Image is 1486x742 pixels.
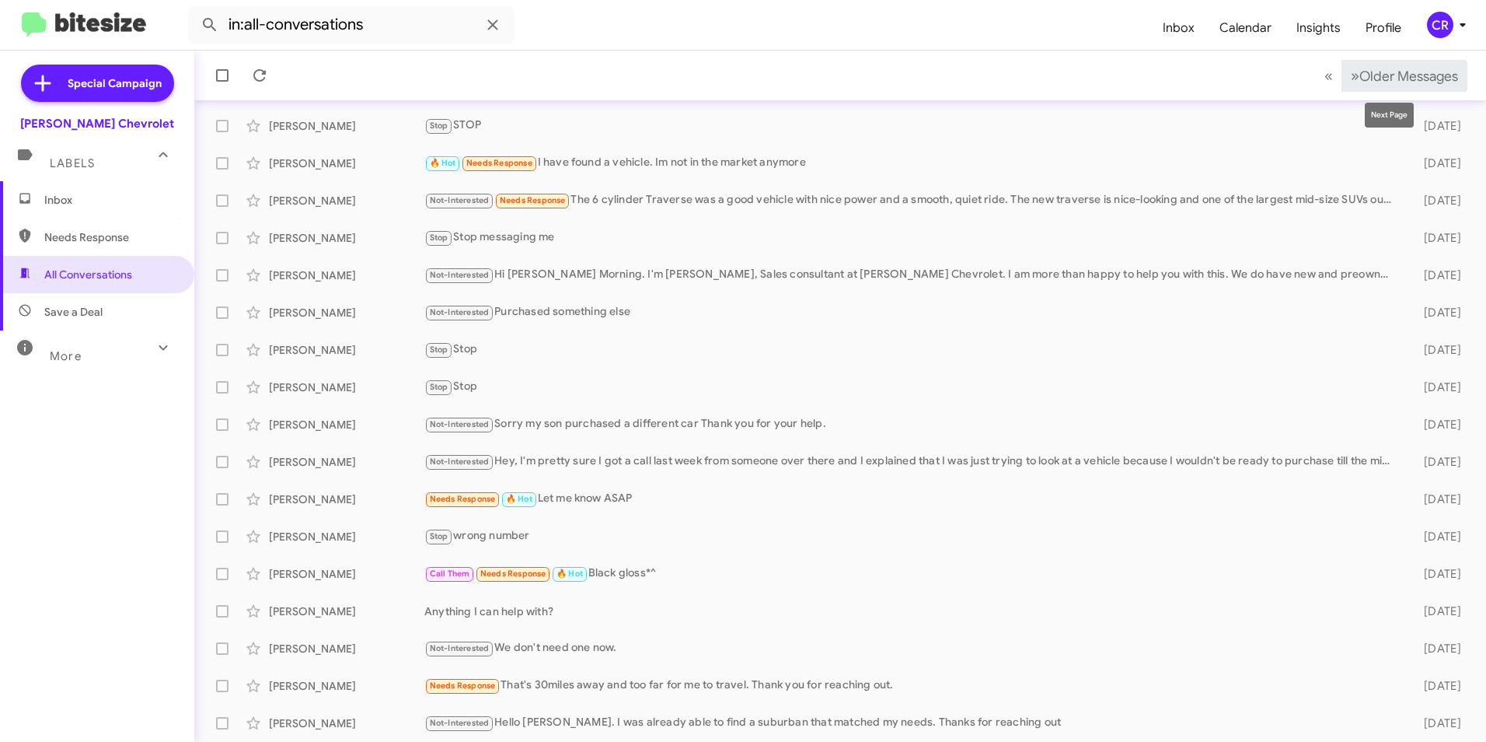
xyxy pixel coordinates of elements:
a: Special Campaign [21,65,174,102]
div: [DATE] [1399,529,1474,544]
a: Profile [1353,5,1414,51]
div: That's 30miles away and too far for me to travel. Thank you for reaching out. [424,677,1399,695]
a: Calendar [1207,5,1284,51]
span: Save a Deal [44,304,103,320]
span: Not-Interested [430,457,490,467]
div: [PERSON_NAME] [269,492,424,507]
div: [DATE] [1399,492,1474,507]
div: Stop [424,378,1399,396]
span: « [1324,66,1333,86]
span: More [50,349,82,363]
span: Special Campaign [68,75,162,91]
span: 🔥 Hot [506,494,532,504]
div: STOP [424,117,1399,135]
div: [PERSON_NAME] [269,641,424,656]
div: [DATE] [1399,193,1474,208]
div: [DATE] [1399,156,1474,171]
div: [DATE] [1399,641,1474,656]
div: [DATE] [1399,230,1474,246]
span: Stop [430,382,448,392]
div: [PERSON_NAME] [269,230,424,246]
div: [DATE] [1399,118,1474,134]
span: Needs Response [466,158,532,168]
div: [PERSON_NAME] [269,342,424,358]
div: [PERSON_NAME] [269,566,424,582]
div: Sorry my son purchased a different car Thank you for your help. [424,415,1399,433]
div: [DATE] [1399,454,1474,470]
div: [DATE] [1399,604,1474,619]
button: Next [1341,60,1467,92]
div: [PERSON_NAME] [269,454,424,470]
span: Needs Response [430,494,496,504]
div: Hey, I'm pretty sure I got a call last week from someone over there and I explained that I was ju... [424,453,1399,471]
span: Not-Interested [430,419,490,429]
span: Not-Interested [430,718,490,728]
span: » [1351,66,1359,86]
span: Stop [430,345,448,355]
div: wrong number [424,527,1399,545]
span: Call Them [430,569,470,579]
span: 🔥 Hot [556,569,583,579]
div: [PERSON_NAME] Chevrolet [20,116,174,131]
div: Let me know ASAP [424,490,1399,508]
div: [DATE] [1399,566,1474,582]
div: [PERSON_NAME] [269,118,424,134]
div: Next Page [1365,103,1414,128]
span: Stop [430,121,448,131]
div: Hi [PERSON_NAME] Morning. I'm [PERSON_NAME], Sales consultant at [PERSON_NAME] Chevrolet. I am mo... [424,266,1399,284]
nav: Page navigation example [1316,60,1467,92]
span: Not-Interested [430,643,490,653]
div: CR [1427,12,1453,38]
div: I have found a vehicle. Im not in the market anymore [424,154,1399,172]
div: Anything I can help with? [424,604,1399,619]
span: Stop [430,531,448,541]
button: Previous [1315,60,1342,92]
div: Black gloss*^ [424,565,1399,583]
span: Needs Response [480,569,546,579]
span: Older Messages [1359,68,1458,85]
div: [DATE] [1399,716,1474,731]
div: Stop [424,341,1399,359]
div: [PERSON_NAME] [269,380,424,395]
div: The 6 cylinder Traverse was a good vehicle with nice power and a smooth, quiet ride. The new trav... [424,191,1399,209]
div: Hello [PERSON_NAME]. I was already able to find a suburban that matched my needs. Thanks for reac... [424,714,1399,732]
span: Inbox [44,192,176,208]
div: [DATE] [1399,342,1474,358]
div: [PERSON_NAME] [269,305,424,320]
div: [DATE] [1399,268,1474,283]
span: All Conversations [44,267,132,282]
div: [PERSON_NAME] [269,604,424,619]
div: [DATE] [1399,417,1474,432]
span: Needs Response [500,195,566,205]
span: Needs Response [430,681,496,691]
input: Search [188,6,515,44]
div: [DATE] [1399,678,1474,694]
a: Inbox [1150,5,1207,51]
span: Not-Interested [430,195,490,205]
span: Not-Interested [430,307,490,317]
button: CR [1414,12,1469,38]
div: [PERSON_NAME] [269,417,424,432]
div: [PERSON_NAME] [269,156,424,171]
div: [PERSON_NAME] [269,268,424,283]
span: Needs Response [44,229,176,245]
div: We don't need one now. [424,639,1399,657]
div: [PERSON_NAME] [269,716,424,731]
div: [PERSON_NAME] [269,678,424,694]
span: 🔥 Hot [430,158,456,168]
div: [PERSON_NAME] [269,193,424,208]
span: Not-Interested [430,270,490,280]
span: Labels [50,156,95,170]
a: Insights [1284,5,1353,51]
div: [PERSON_NAME] [269,529,424,544]
div: Stop messaging me [424,229,1399,247]
div: [DATE] [1399,380,1474,395]
div: [DATE] [1399,305,1474,320]
div: Purchased something else [424,303,1399,321]
span: Stop [430,233,448,243]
